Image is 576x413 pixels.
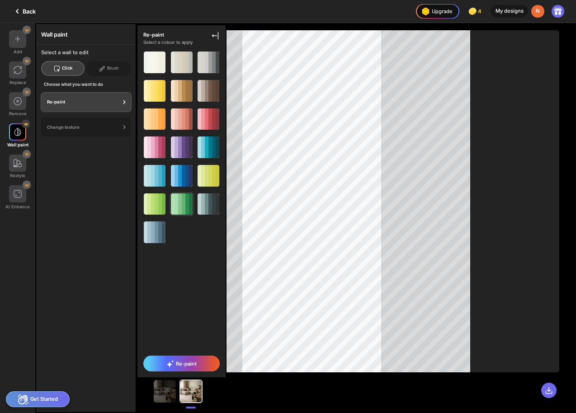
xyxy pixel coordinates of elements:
div: Choose what you want to do [41,82,131,87]
div: Re-paint [47,99,120,104]
div: Get Started [6,391,70,407]
div: N [531,5,544,18]
div: Wall paint [7,142,28,147]
div: Change texture [47,125,120,130]
div: Brush [86,61,131,76]
div: Upgrade [420,5,453,17]
img: upgrade-nav-btn-icon.gif [420,5,431,17]
span: 4 [478,9,483,14]
div: AI Enhance [5,204,30,209]
div: My designs [491,5,528,18]
div: Restyle [10,173,25,178]
div: Select a wall to edit [41,49,89,56]
div: Remove [9,111,27,116]
div: Back [12,6,36,17]
div: Wall paint [37,24,135,45]
div: Add [14,49,22,54]
div: Click [41,61,85,76]
div: Replace [9,80,26,85]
